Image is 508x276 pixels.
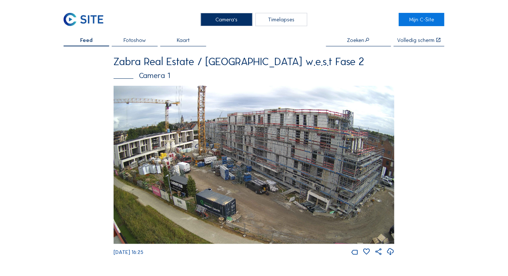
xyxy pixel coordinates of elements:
img: C-SITE Logo [64,13,103,26]
div: Camera's [201,13,253,26]
img: Image [114,86,394,244]
div: Zabra Real Estate / [GEOGRAPHIC_DATA] w.e.s.t Fase 2 [114,56,394,67]
div: Camera 1 [114,72,394,79]
a: C-SITE Logo [64,13,109,26]
a: Mijn C-Site [399,13,444,26]
span: [DATE] 16:25 [114,249,143,255]
span: Kaart [177,38,190,43]
span: Fotoshow [124,38,146,43]
span: Feed [80,38,93,43]
div: Timelapses [255,13,307,26]
div: Volledig scherm [397,38,434,43]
